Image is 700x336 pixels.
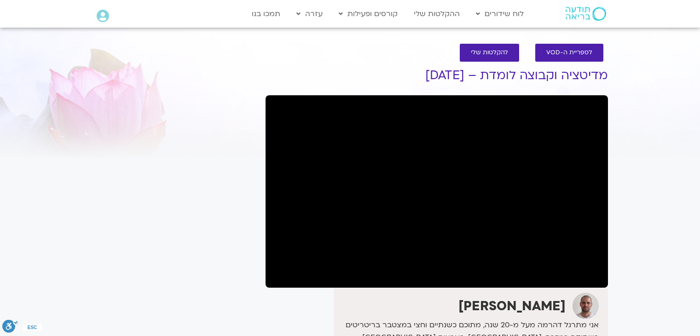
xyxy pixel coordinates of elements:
[471,49,508,56] span: להקלטות שלי
[460,44,519,62] a: להקלטות שלי
[546,49,592,56] span: לספריית ה-VOD
[334,5,402,23] a: קורסים ופעילות
[409,5,464,23] a: ההקלטות שלי
[566,7,606,21] img: תודעה בריאה
[247,5,285,23] a: תמכו בנו
[573,293,599,319] img: דקל קנטי
[471,5,528,23] a: לוח שידורים
[266,69,608,82] h1: מדיטציה וקבוצה לומדת – [DATE]
[535,44,603,62] a: לספריית ה-VOD
[458,297,566,315] strong: [PERSON_NAME]
[292,5,327,23] a: עזרה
